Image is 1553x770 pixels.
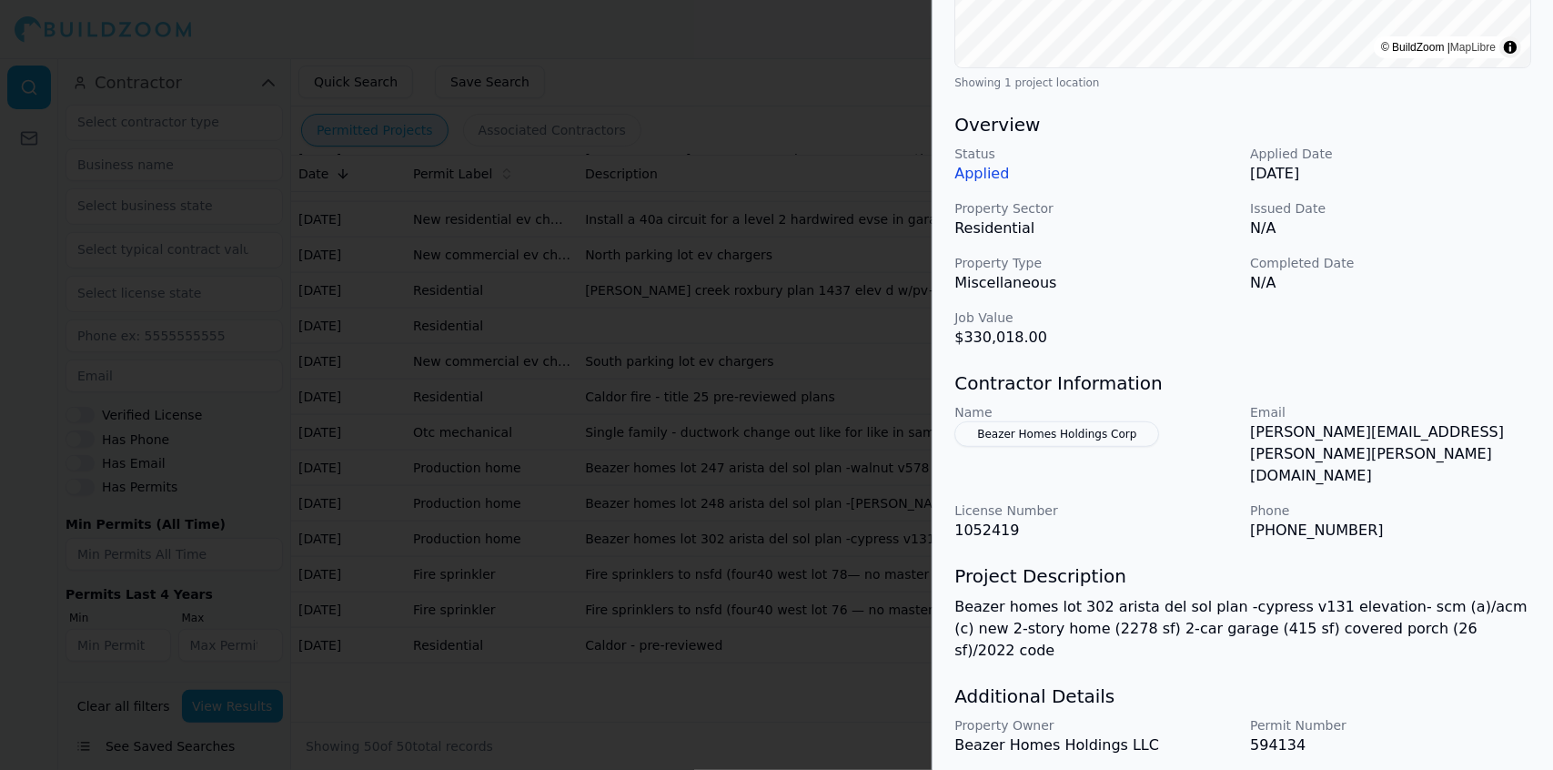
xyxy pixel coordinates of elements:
[954,716,1235,735] p: Property Owner
[1250,735,1531,756] p: 594134
[954,421,1159,447] button: Beazer Homes Holdings Corp
[1250,403,1531,421] p: Email
[954,596,1531,662] p: Beazer homes lot 302 arista del sol plan -cypress v131 elevation- scm (a)/acm (c) new 2-story hom...
[1250,163,1531,185] p: [DATE]
[954,403,1235,421] p: Name
[954,218,1235,239] p: Residential
[1250,218,1531,239] p: N/A
[1250,145,1531,163] p: Applied Date
[954,502,1235,520] p: License Number
[954,76,1531,90] div: Showing 1 project location
[954,370,1531,396] h3: Contractor Information
[1250,272,1531,294] p: N/A
[1250,199,1531,218] p: Issued Date
[954,254,1235,272] p: Property Type
[954,272,1235,294] p: Miscellaneous
[954,163,1235,185] p: Applied
[954,735,1235,756] p: Beazer Homes Holdings LLC
[954,112,1531,137] h3: Overview
[954,684,1531,709] h3: Additional Details
[1250,502,1531,520] p: Phone
[954,145,1235,163] p: Status
[1250,254,1531,272] p: Completed Date
[954,520,1235,542] p: 1052419
[1381,38,1496,56] div: © BuildZoom |
[954,309,1235,327] p: Job Value
[1250,520,1531,542] p: [PHONE_NUMBER]
[1450,41,1496,54] a: MapLibre
[1250,716,1531,735] p: Permit Number
[954,563,1531,589] h3: Project Description
[954,327,1235,349] p: $330,018.00
[954,199,1235,218] p: Property Sector
[1499,36,1521,58] summary: Toggle attribution
[1250,421,1531,487] p: [PERSON_NAME][EMAIL_ADDRESS][PERSON_NAME][PERSON_NAME][DOMAIN_NAME]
